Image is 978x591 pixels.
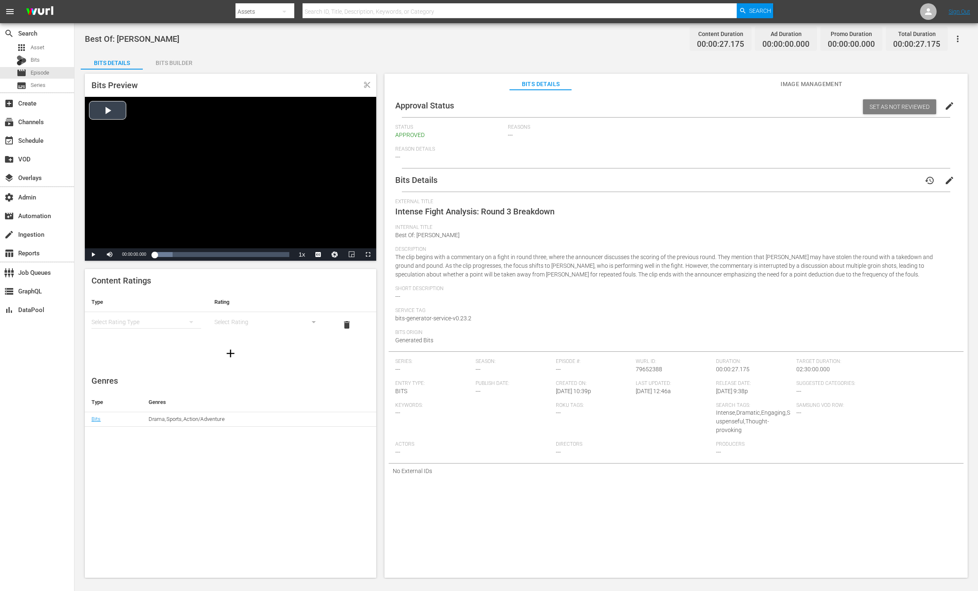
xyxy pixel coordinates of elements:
button: Mute [101,248,118,261]
span: Set as Not Reviewed [863,103,936,110]
div: Video Player [85,97,376,261]
span: External Title [395,199,953,205]
span: Overlays [4,173,14,183]
span: Asset [17,43,26,53]
span: Producers [716,441,872,448]
button: Playback Rate [293,248,310,261]
span: Short Description [395,286,953,292]
div: Ad Duration [762,28,810,40]
table: simple table [85,292,376,338]
span: Ingestion [4,230,14,240]
span: --- [556,449,561,455]
span: bits-generator-service-v0.23.2 [395,315,471,322]
span: Create [4,98,14,108]
button: history [920,171,940,190]
span: --- [395,409,400,416]
button: edit [940,171,959,190]
span: Reports [4,248,14,258]
span: 00:00:27.175 [697,40,744,49]
button: Captions [310,248,327,261]
div: Bits Details [81,53,143,73]
span: Entry Type: [395,380,471,387]
span: 02:30:00.000 [796,366,830,372]
span: Bits Origin [395,329,953,336]
span: --- [395,154,400,160]
span: Bits Details [509,79,572,89]
span: 79652388 [636,366,662,372]
div: Total Duration [893,28,940,40]
span: Bits Preview [91,80,138,90]
span: Duration: [716,358,792,365]
span: Wurl ID: [636,358,712,365]
span: 00:00:27.175 [716,366,750,372]
span: Automation [4,211,14,221]
th: Rating [208,292,331,312]
span: Internal Title [395,224,953,231]
span: Series [31,81,46,89]
span: Genres [91,376,118,386]
span: Job Queues [4,268,14,278]
div: Bits [17,55,26,65]
span: --- [796,409,801,416]
span: [DATE] 12:46a [636,388,671,394]
span: Approval Status [395,101,454,111]
button: edit [940,96,959,116]
span: APPROVED [395,132,425,138]
span: Episode [31,69,49,77]
img: ans4CAIJ8jUAAAAAAAAAAAAAAAAAAAAAAAAgQb4GAAAAAAAAAAAAAAAAAAAAAAAAJMjXAAAAAAAAAAAAAAAAAAAAAAAAgAT5G... [20,2,60,22]
span: --- [476,366,481,372]
span: Generated Bits [395,337,433,344]
button: Search [737,3,773,18]
span: --- [508,132,513,138]
div: Content Duration [697,28,744,40]
span: Best Of: [PERSON_NAME] [395,232,459,238]
button: Fullscreen [360,248,376,261]
span: Intense,Dramatic,Engaging,Suspenseful,Thought-provoking [716,409,790,433]
span: Intense Fight Analysis: Round 3 Breakdown [395,207,555,216]
span: --- [395,449,400,455]
span: Best Of: [PERSON_NAME] [85,34,179,44]
span: Search [4,29,14,38]
span: Bits Details [395,175,437,185]
span: Keywords: [395,402,551,409]
span: --- [556,366,561,372]
span: [DATE] 9:38p [716,388,748,394]
span: BITS [395,388,407,394]
span: edit [944,175,954,185]
span: edit [944,101,954,111]
button: Play [85,248,101,261]
span: 00:00:00.000 [828,40,875,49]
span: Status [395,124,503,131]
span: Samsung VOD Row: [796,402,872,409]
span: Schedule [4,136,14,146]
span: --- [556,409,561,416]
span: Service Tag [395,308,953,314]
div: No External IDs [389,464,964,478]
span: 00:00:00.000 [762,40,810,49]
a: Bits [91,416,101,422]
span: Image Management [781,79,843,89]
button: Set as Not Reviewed [863,99,936,114]
a: Sign Out [949,8,970,15]
span: Channels [4,117,14,127]
span: Directors [556,441,712,448]
button: Jump To Time [327,248,343,261]
span: --- [476,388,481,394]
span: Search [749,3,771,18]
span: history [925,175,935,185]
span: Series [17,81,26,91]
span: menu [5,7,15,17]
span: 00:00:27.175 [893,40,940,49]
span: Reasons [508,124,953,131]
span: delete [342,320,352,330]
span: Episode #: [556,358,632,365]
span: VOD [4,154,14,164]
span: Search Tags: [716,402,792,409]
th: Genres [142,392,345,412]
span: Suggested Categories: [796,380,952,387]
th: Type [85,292,208,312]
span: [DATE] 10:39p [556,388,591,394]
div: Progress Bar [154,252,289,257]
span: Clipped [363,81,371,89]
span: Season: [476,358,552,365]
